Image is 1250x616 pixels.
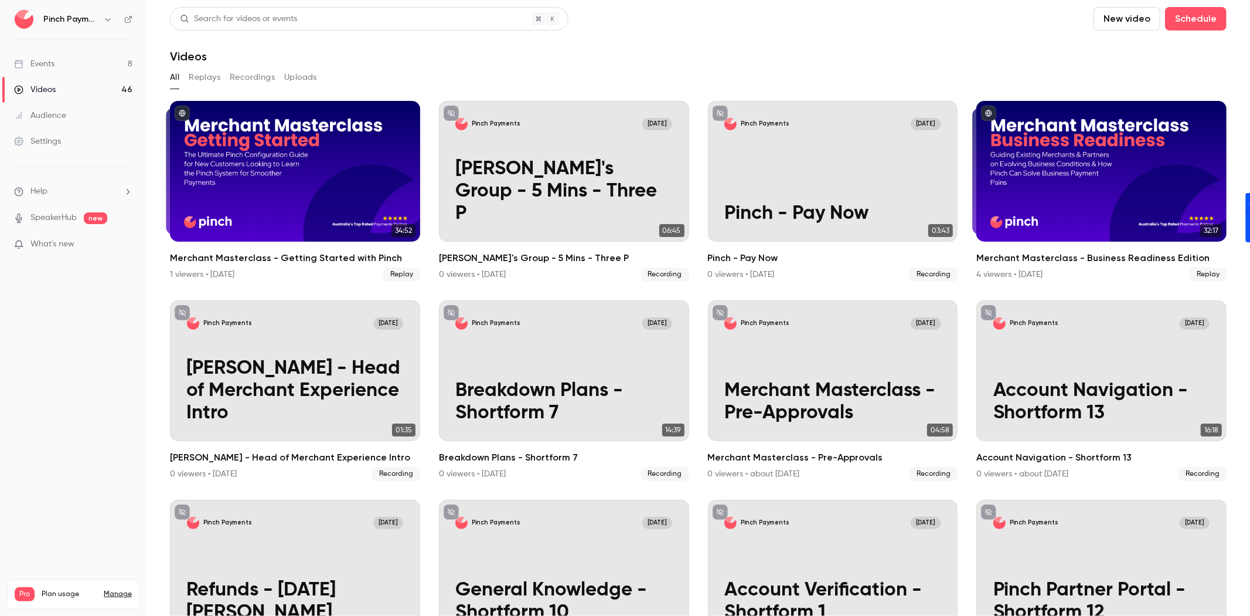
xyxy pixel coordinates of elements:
span: Replay [1190,268,1227,282]
div: Audience [14,110,66,121]
a: Chloe - Head of Merchant Experience IntroPinch Payments[DATE][PERSON_NAME] - Head of Merchant Exp... [170,300,420,481]
img: Chloe - Head of Merchant Experience Intro [187,317,199,330]
div: 0 viewers • about [DATE] [976,468,1068,480]
span: Recording [910,268,958,282]
a: Pinch - Pay NowPinch Payments[DATE]Pinch - Pay Now03:43Pinch - Pay Now0 viewers • [DATE]Recording [708,101,958,282]
span: Recording [641,467,689,481]
button: published [981,106,996,121]
li: Pinch - Pay Now [708,101,958,282]
span: 06:45 [659,224,684,237]
div: 0 viewers • [DATE] [439,468,506,480]
img: Account Verification - Shortform 1 [724,517,737,529]
p: Pinch Payments [1010,519,1058,527]
img: Pinch Payments [15,10,33,29]
span: [DATE] [642,517,672,529]
button: unpublished [175,505,190,520]
p: Pinch Payments [741,120,789,128]
div: 0 viewers • about [DATE] [708,468,800,480]
span: [DATE] [911,317,941,330]
img: Pinch - Pay Now [724,118,737,130]
span: [DATE] [1180,517,1210,529]
button: Uploads [284,68,317,87]
div: Events [14,58,55,70]
iframe: Noticeable Trigger [118,239,132,250]
button: unpublished [713,505,728,520]
img: General Knowledge - Shortform 10 [455,517,468,529]
h1: Videos [170,49,207,63]
li: Merchant Masterclass - Pre-Approvals [708,300,958,481]
p: Pinch Payments [1010,319,1058,327]
span: 03:43 [928,224,953,237]
img: Breakdown Plans - Shortform 7 [455,317,468,330]
p: Pinch Payments [741,319,789,327]
h2: [PERSON_NAME]'s Group - 5 Mins - Three P [439,251,689,265]
li: Breakdown Plans - Shortform 7 [439,300,689,481]
a: 32:1732:17Merchant Masterclass - Business Readiness Edition4 viewers • [DATE]Replay [976,101,1227,282]
button: Recordings [230,68,275,87]
p: [PERSON_NAME]'s Group - 5 Mins - Three P [455,158,672,225]
span: Recording [1179,467,1227,481]
img: Account Navigation - Shortform 13 [993,317,1006,330]
h2: Account Navigation - Shortform 13 [976,451,1227,465]
p: Pinch Payments [203,519,251,527]
li: help-dropdown-opener [14,185,132,198]
p: Breakdown Plans - Shortform 7 [455,380,672,425]
button: Schedule [1165,7,1227,31]
h2: Merchant Masterclass - Getting Started with Pinch [170,251,420,265]
a: Jim's Group - 5 Mins - Three PPinch Payments[DATE][PERSON_NAME]'s Group - 5 Mins - Three P06:45[P... [439,101,689,282]
div: 0 viewers • [DATE] [170,468,237,480]
span: [DATE] [642,118,672,130]
a: Account Navigation - Shortform 13Pinch Payments[DATE]Account Navigation - Shortform 1316:18Accoun... [976,300,1227,481]
p: Pinch - Pay Now [724,202,941,225]
h2: Pinch - Pay Now [708,251,958,265]
a: SpeakerHub [30,212,77,224]
p: Pinch Payments [203,319,251,327]
li: Merchant Masterclass - Getting Started with Pinch [170,101,420,282]
div: Settings [14,136,61,147]
p: Pinch Payments [472,319,520,327]
img: Jim's Group - 5 Mins - Three P [455,118,468,130]
span: Pro [15,587,35,601]
span: 04:58 [927,424,953,436]
span: new [84,212,107,224]
p: [PERSON_NAME] - Head of Merchant Experience Intro [187,357,404,425]
li: Jim's Group - 5 Mins - Three P [439,101,689,282]
button: New video [1094,7,1160,31]
h2: [PERSON_NAME] - Head of Merchant Experience Intro [170,451,420,465]
span: 14:39 [662,424,684,436]
p: Merchant Masterclass - Pre-Approvals [724,380,941,425]
img: Merchant Masterclass - Pre-Approvals [724,317,737,330]
button: unpublished [713,106,728,121]
img: Refunds - 20.8.25 Anna [187,517,199,529]
button: unpublished [175,305,190,320]
button: unpublished [981,505,996,520]
span: 01:35 [392,424,415,436]
button: published [175,106,190,121]
button: unpublished [981,305,996,320]
span: [DATE] [911,118,941,130]
button: unpublished [444,106,459,121]
span: [DATE] [373,517,403,529]
div: 1 viewers • [DATE] [170,269,234,280]
span: Recording [641,268,689,282]
span: 32:17 [1200,224,1222,237]
span: Help [30,185,47,198]
p: Pinch Payments [472,120,520,128]
div: 0 viewers • [DATE] [708,269,775,280]
span: 34:52 [391,224,415,237]
li: Chloe - Head of Merchant Experience Intro [170,300,420,481]
span: [DATE] [911,517,941,529]
p: Pinch Payments [472,519,520,527]
span: 16:18 [1201,424,1222,436]
h6: Pinch Payments [43,13,98,25]
p: Account Navigation - Shortform 13 [993,380,1210,425]
span: [DATE] [642,317,672,330]
div: 4 viewers • [DATE] [976,269,1043,280]
a: Merchant Masterclass - Pre-ApprovalsPinch Payments[DATE]Merchant Masterclass - Pre-Approvals04:58... [708,300,958,481]
section: Videos [170,7,1227,609]
div: Search for videos or events [180,13,297,25]
h2: Merchant Masterclass - Pre-Approvals [708,451,958,465]
button: unpublished [444,305,459,320]
a: 34:5234:52Merchant Masterclass - Getting Started with Pinch1 viewers • [DATE]Replay [170,101,420,282]
span: [DATE] [373,317,403,330]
